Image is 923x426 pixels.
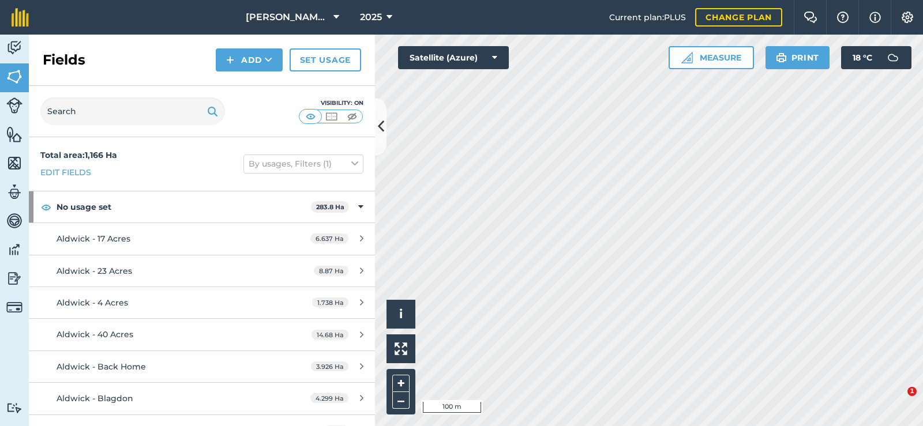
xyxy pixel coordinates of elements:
[311,361,348,371] span: 3.926 Ha
[881,46,905,69] img: svg+xml;base64,PD94bWwgdmVyc2lvbj0iMS4wIiBlbmNvZGluZz0idXRmLTgiPz4KPCEtLSBHZW5lcmF0b3I6IEFkb2JlIE...
[836,12,850,23] img: A question mark icon
[360,10,382,24] span: 2025
[6,39,22,56] img: svg+xml;base64,PD94bWwgdmVyc2lvbj0iMS4wIiBlbmNvZGluZz0idXRmLTgiPz4KPCEtLSBHZW5lcmF0b3I6IEFkb2JlIE...
[57,361,146,372] span: Aldwick - Back Home
[804,12,817,23] img: Two speech bubbles overlapping with the left bubble in the forefront
[398,46,509,69] button: Satellite (Azure)
[40,97,225,125] input: Search
[57,266,132,276] span: Aldwick - 23 Acres
[766,46,830,69] button: Print
[841,46,911,69] button: 18 °C
[869,10,881,24] img: svg+xml;base64,PHN2ZyB4bWxucz0iaHR0cDovL3d3dy53My5vcmcvMjAwMC9zdmciIHdpZHRoPSIxNyIgaGVpZ2h0PSIxNy...
[290,48,361,71] a: Set usage
[6,402,22,413] img: svg+xml;base64,PD94bWwgdmVyc2lvbj0iMS4wIiBlbmNvZGluZz0idXRmLTgiPz4KPCEtLSBHZW5lcmF0b3I6IEFkb2JlIE...
[316,203,344,211] strong: 283.8 Ha
[12,8,29,27] img: fieldmargin Logo
[6,154,22,172] img: svg+xml;base64,PHN2ZyB4bWxucz0iaHR0cDovL3d3dy53My5vcmcvMjAwMC9zdmciIHdpZHRoPSI1NiIgaGVpZ2h0PSI2MC...
[6,212,22,229] img: svg+xml;base64,PD94bWwgdmVyc2lvbj0iMS4wIiBlbmNvZGluZz0idXRmLTgiPz4KPCEtLSBHZW5lcmF0b3I6IEFkb2JlIE...
[29,351,375,382] a: Aldwick - Back Home3.926 Ha
[392,375,410,392] button: +
[29,319,375,350] a: Aldwick - 40 Acres14.68 Ha
[57,393,133,404] span: Aldwick - Blagdon
[57,297,128,308] span: Aldwick - 4 Acres
[901,12,914,23] img: A cog icon
[6,270,22,287] img: svg+xml;base64,PD94bWwgdmVyc2lvbj0iMS4wIiBlbmNvZGluZz0idXRmLTgiPz4KPCEtLSBHZW5lcmF0b3I6IEFkb2JlIE...
[310,233,348,243] span: 6.637 Ha
[29,383,375,414] a: Aldwick - Blagdon4.299 Ha
[40,150,117,160] strong: Total area : 1,166 Ha
[243,154,363,173] button: By usages, Filters (1)
[392,392,410,409] button: –
[609,11,686,24] span: Current plan : PLUS
[43,51,85,69] h2: Fields
[29,255,375,286] a: Aldwick - 23 Acres8.87 Ha
[853,46,872,69] span: 18 ° C
[246,10,329,24] span: [PERSON_NAME] Contracting
[395,342,407,355] img: Four arrows, one pointing top left, one top right, one bottom right and the last bottom left
[29,191,375,223] div: No usage set283.8 Ha
[399,307,403,321] span: i
[57,329,133,340] span: Aldwick - 40 Acres
[57,191,311,223] strong: No usage set
[345,111,359,122] img: svg+xml;base64,PHN2ZyB4bWxucz0iaHR0cDovL3d3dy53My5vcmcvMjAwMC9zdmciIHdpZHRoPSI1MCIgaGVpZ2h0PSI0MC...
[40,166,91,179] a: Edit fields
[6,68,22,85] img: svg+xml;base64,PHN2ZyB4bWxucz0iaHR0cDovL3d3dy53My5vcmcvMjAwMC9zdmciIHdpZHRoPSI1NiIgaGVpZ2h0PSI2MC...
[324,111,339,122] img: svg+xml;base64,PHN2ZyB4bWxucz0iaHR0cDovL3d3dy53My5vcmcvMjAwMC9zdmciIHdpZHRoPSI1MCIgaGVpZ2h0PSI0MC...
[226,53,234,67] img: svg+xml;base64,PHN2ZyB4bWxucz0iaHR0cDovL3d3dy53My5vcmcvMjAwMC9zdmciIHdpZHRoPSIxNCIgaGVpZ2h0PSIyNC...
[299,99,363,108] div: Visibility: On
[312,297,348,307] span: 1.738 Ha
[681,52,693,63] img: Ruler icon
[6,97,22,114] img: svg+xml;base64,PD94bWwgdmVyc2lvbj0iMS4wIiBlbmNvZGluZz0idXRmLTgiPz4KPCEtLSBHZW5lcmF0b3I6IEFkb2JlIE...
[57,233,130,244] span: Aldwick - 17 Acres
[6,241,22,258] img: svg+xml;base64,PD94bWwgdmVyc2lvbj0iMS4wIiBlbmNvZGluZz0idXRmLTgiPz4KPCEtLSBHZW5lcmF0b3I6IEFkb2JlIE...
[303,111,318,122] img: svg+xml;base64,PHN2ZyB4bWxucz0iaHR0cDovL3d3dy53My5vcmcvMjAwMC9zdmciIHdpZHRoPSI1MCIgaGVpZ2h0PSI0MC...
[669,46,754,69] button: Measure
[29,223,375,254] a: Aldwick - 17 Acres6.637 Ha
[310,393,348,403] span: 4.299 Ha
[6,299,22,315] img: svg+xml;base64,PD94bWwgdmVyc2lvbj0iMS4wIiBlbmNvZGluZz0idXRmLTgiPz4KPCEtLSBHZW5lcmF0b3I6IEFkb2JlIE...
[907,387,917,396] span: 1
[6,126,22,143] img: svg+xml;base64,PHN2ZyB4bWxucz0iaHR0cDovL3d3dy53My5vcmcvMjAwMC9zdmciIHdpZHRoPSI1NiIgaGVpZ2h0PSI2MC...
[695,8,782,27] a: Change plan
[387,300,415,329] button: i
[41,200,51,214] img: svg+xml;base64,PHN2ZyB4bWxucz0iaHR0cDovL3d3dy53My5vcmcvMjAwMC9zdmciIHdpZHRoPSIxOCIgaGVpZ2h0PSIyNC...
[207,104,218,118] img: svg+xml;base64,PHN2ZyB4bWxucz0iaHR0cDovL3d3dy53My5vcmcvMjAwMC9zdmciIHdpZHRoPSIxOSIgaGVpZ2h0PSIyNC...
[884,387,911,414] iframe: Intercom live chat
[216,48,283,71] button: Add
[6,183,22,201] img: svg+xml;base64,PD94bWwgdmVyc2lvbj0iMS4wIiBlbmNvZGluZz0idXRmLTgiPz4KPCEtLSBHZW5lcmF0b3I6IEFkb2JlIE...
[312,330,348,340] span: 14.68 Ha
[29,287,375,318] a: Aldwick - 4 Acres1.738 Ha
[314,266,348,276] span: 8.87 Ha
[776,51,787,65] img: svg+xml;base64,PHN2ZyB4bWxucz0iaHR0cDovL3d3dy53My5vcmcvMjAwMC9zdmciIHdpZHRoPSIxOSIgaGVpZ2h0PSIyNC...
